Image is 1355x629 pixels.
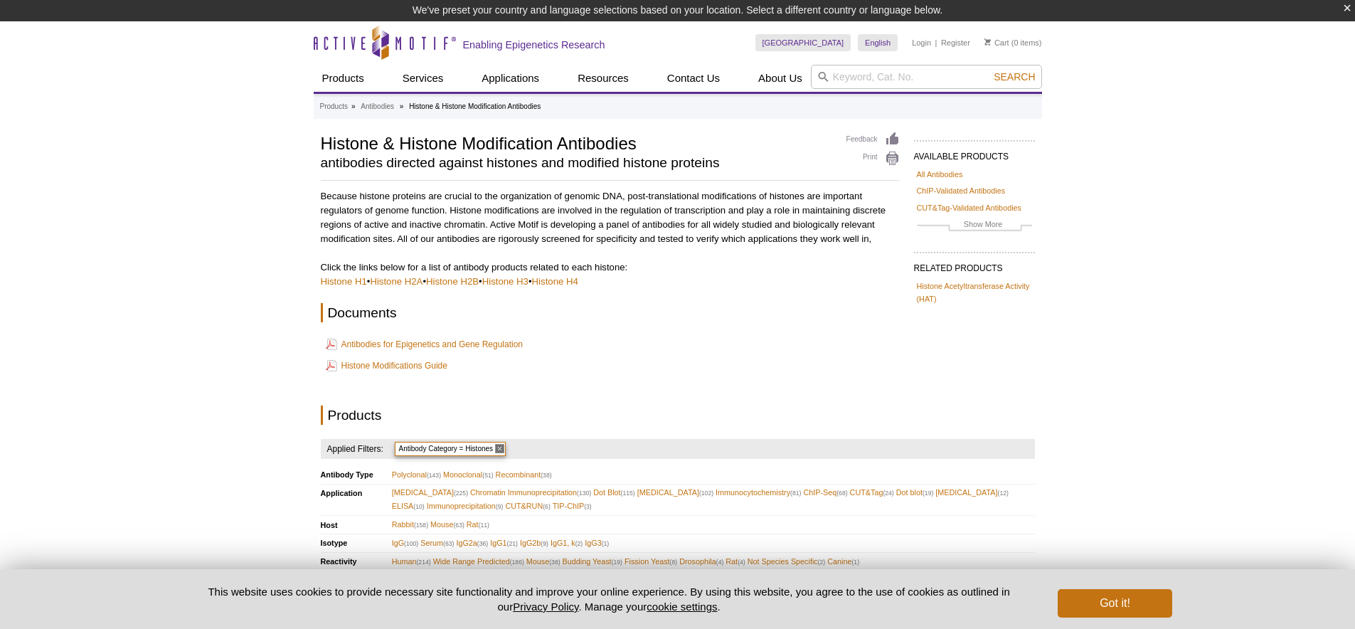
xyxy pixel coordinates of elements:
span: Mouse [526,555,560,569]
th: Reactivity [321,552,392,571]
li: » [400,102,404,110]
h2: Enabling Epigenetics Research [463,38,605,51]
span: [MEDICAL_DATA] [637,486,713,499]
span: (8) [670,559,678,566]
span: Rabbit [392,518,428,532]
span: (9) [541,540,548,547]
a: Histone Modifications Guide [326,357,447,374]
span: [MEDICAL_DATA] [935,486,1009,499]
span: IgG1 [490,536,518,550]
span: (1) [602,540,610,547]
a: Contact Us [659,65,728,92]
a: Feedback [846,132,900,147]
a: Histone H2A [370,276,423,287]
span: IgG [392,536,419,550]
h1: Histone & Histone Modification Antibodies [321,132,832,153]
span: CUT&Tag [850,486,894,499]
span: (130) [577,490,591,497]
span: Canine [827,555,859,569]
span: ELISA [392,499,425,513]
span: (115) [621,490,635,497]
span: Budding Yeast [563,555,622,569]
th: Isotype [321,534,392,552]
a: ChIP-Validated Antibodies [917,184,1006,197]
span: (19) [612,559,622,566]
span: (2) [575,540,583,547]
span: (6) [543,503,551,510]
input: Keyword, Cat. No. [811,65,1042,89]
span: (102) [699,490,713,497]
span: (19) [923,490,933,497]
a: Resources [569,65,637,92]
span: Chromatin Immunoprecipitation [470,486,591,499]
span: (63) [443,540,454,547]
span: Immunocytochemistry [716,486,801,499]
span: Immunoprecipitation [427,499,504,513]
button: cookie settings [647,601,717,613]
a: [GEOGRAPHIC_DATA] [755,34,851,51]
span: Recombinant [496,468,552,482]
a: CUT&Tag-Validated Antibodies [917,201,1021,214]
span: Polyclonal [392,468,441,482]
span: (9) [496,503,504,510]
span: (68) [836,490,847,497]
span: (100) [404,540,418,547]
span: TIP-ChIP [553,499,592,513]
span: (38) [549,559,560,566]
h2: Documents [321,303,900,322]
span: (11) [479,522,489,529]
span: Not Species Specific [748,555,826,569]
span: (1) [851,559,859,566]
span: Rat [467,518,489,532]
span: Monoclonal [443,468,494,482]
span: Antibody Category = Histones [395,442,506,456]
p: Click the links below for a list of antibody products related to each histone: • • • • [321,260,900,289]
h4: Applied Filters: [321,439,385,459]
span: (4) [738,559,745,566]
button: Search [989,70,1039,83]
a: English [858,34,898,51]
a: Register [941,38,970,48]
a: About Us [750,65,811,92]
span: Dot blot [896,486,934,499]
span: Human [392,555,431,569]
span: (10) [413,503,424,510]
a: Histone H4 [532,276,578,287]
span: Search [994,71,1035,83]
h2: antibodies directed against histones and modified histone proteins [321,157,832,169]
span: (38) [541,472,551,479]
span: (2) [818,559,826,566]
a: Applications [473,65,548,92]
h2: Products [321,406,900,425]
span: Fission Yeast [625,555,677,569]
a: Histone Acetyltransferase Activity (HAT) [917,280,1032,305]
a: Cart [984,38,1009,48]
span: (12) [998,490,1009,497]
span: Rat [726,555,745,569]
a: Histone H1 [321,276,367,287]
span: Wide Range Predicted [433,555,524,569]
li: Histone & Histone Modification Antibodies [409,102,541,110]
th: Antibody Type [321,466,392,484]
span: ChIP-Seq [803,486,847,499]
a: Services [394,65,452,92]
span: Drosophila [679,555,723,569]
span: Dot Blot [593,486,635,499]
span: (24) [883,490,893,497]
a: Print [846,151,900,166]
span: IgG2b [520,536,548,550]
a: Products [314,65,373,92]
span: (4) [716,559,724,566]
a: Histone H2B [426,276,479,287]
li: » [351,102,356,110]
a: Products [320,100,348,113]
span: (186) [510,559,524,566]
a: Show More [917,218,1032,234]
span: (225) [454,490,468,497]
th: Host [321,516,392,534]
span: Serum [420,536,454,550]
a: All Antibodies [917,168,963,181]
a: Histone H3 [482,276,528,287]
span: IgG2a [456,536,488,550]
span: IgG1, k [551,536,583,550]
